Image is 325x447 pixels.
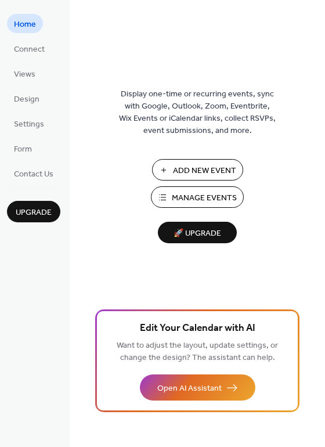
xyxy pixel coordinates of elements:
[14,168,53,181] span: Contact Us
[14,118,44,131] span: Settings
[7,139,39,158] a: Form
[7,164,60,183] a: Contact Us
[157,383,222,395] span: Open AI Assistant
[7,201,60,222] button: Upgrade
[7,89,46,108] a: Design
[14,69,35,81] span: Views
[172,192,237,204] span: Manage Events
[16,207,52,219] span: Upgrade
[152,159,243,181] button: Add New Event
[117,338,278,366] span: Want to adjust the layout, update settings, or change the design? The assistant can help.
[7,39,52,58] a: Connect
[14,44,45,56] span: Connect
[173,165,236,177] span: Add New Event
[151,186,244,208] button: Manage Events
[7,14,43,33] a: Home
[14,19,36,31] span: Home
[14,93,39,106] span: Design
[140,374,255,401] button: Open AI Assistant
[7,114,51,133] a: Settings
[14,143,32,156] span: Form
[140,320,255,337] span: Edit Your Calendar with AI
[119,88,276,137] span: Display one-time or recurring events, sync with Google, Outlook, Zoom, Eventbrite, Wix Events or ...
[7,64,42,83] a: Views
[158,222,237,243] button: 🚀 Upgrade
[165,226,230,241] span: 🚀 Upgrade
